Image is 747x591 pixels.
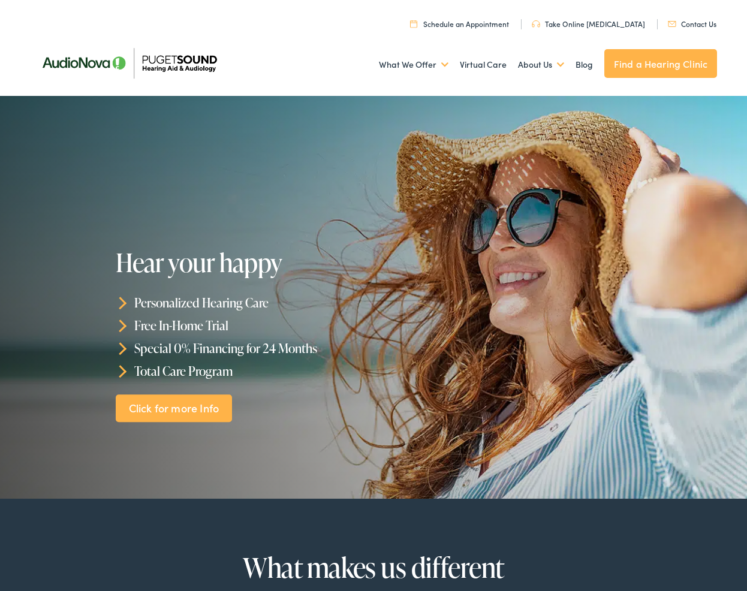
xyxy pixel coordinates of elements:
[460,43,507,87] a: Virtual Care
[518,43,564,87] a: About Us
[532,20,540,28] img: utility icon
[410,20,417,28] img: utility icon
[604,49,717,78] a: Find a Hearing Clinic
[116,360,377,382] li: Total Care Program
[116,394,232,423] a: Click for more Info
[532,19,645,29] a: Take Online [MEDICAL_DATA]
[116,337,377,360] li: Special 0% Financing for 24 Months
[379,43,448,87] a: What We Offer
[116,249,377,276] h1: Hear your happy
[668,21,676,27] img: utility icon
[116,314,377,337] li: Free In-Home Trial
[410,19,509,29] a: Schedule an Appointment
[78,553,669,583] h2: What makes us different
[668,19,716,29] a: Contact Us
[116,291,377,314] li: Personalized Hearing Care
[576,43,593,87] a: Blog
